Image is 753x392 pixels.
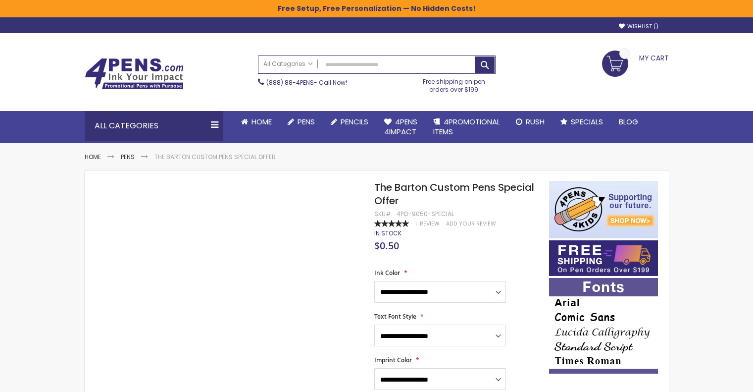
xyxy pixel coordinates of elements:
span: $0.50 [374,239,399,252]
a: Wishlist [619,23,658,30]
span: Review [420,220,440,227]
strong: SKU [374,210,393,218]
a: Specials [552,111,611,133]
a: 1 Review [415,220,441,227]
span: All Categories [263,60,313,68]
div: Availability [374,229,402,237]
a: 4PROMOTIONALITEMS [425,111,508,143]
a: All Categories [258,56,318,72]
span: Imprint Color [374,356,412,364]
span: The Barton Custom Pens Special Offer [374,180,534,208]
span: - Call Now! [266,78,347,87]
span: Blog [619,116,638,127]
span: 4PROMOTIONAL ITEMS [433,116,500,137]
a: Home [233,111,280,133]
div: 4PG-9050-SPECIAL [397,210,454,218]
a: Pencils [323,111,376,133]
div: 100% [374,220,409,227]
span: Home [251,116,272,127]
div: Free shipping on pen orders over $199 [412,74,496,94]
span: Rush [526,116,545,127]
span: Ink Color [374,269,400,277]
li: The Barton Custom Pens Special Offer [154,153,276,161]
span: Pencils [341,116,368,127]
a: Home [85,153,101,161]
div: All Categories [85,111,223,141]
img: font-personalization-examples [549,278,658,374]
span: Specials [571,116,603,127]
a: Pens [121,153,135,161]
a: Rush [508,111,552,133]
span: Pens [298,116,315,127]
img: Free shipping on orders over $199 [549,240,658,276]
span: 4Pens 4impact [384,116,417,137]
span: 1 [415,220,417,227]
a: Blog [611,111,646,133]
img: 4Pens Custom Pens and Promotional Products [85,58,184,90]
span: Text Font Style [374,312,416,321]
a: 4Pens4impact [376,111,425,143]
span: In stock [374,229,402,237]
a: (888) 88-4PENS [266,78,314,87]
a: Add Your Review [446,220,496,227]
a: Pens [280,111,323,133]
img: 4pens 4 kids [549,181,658,238]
